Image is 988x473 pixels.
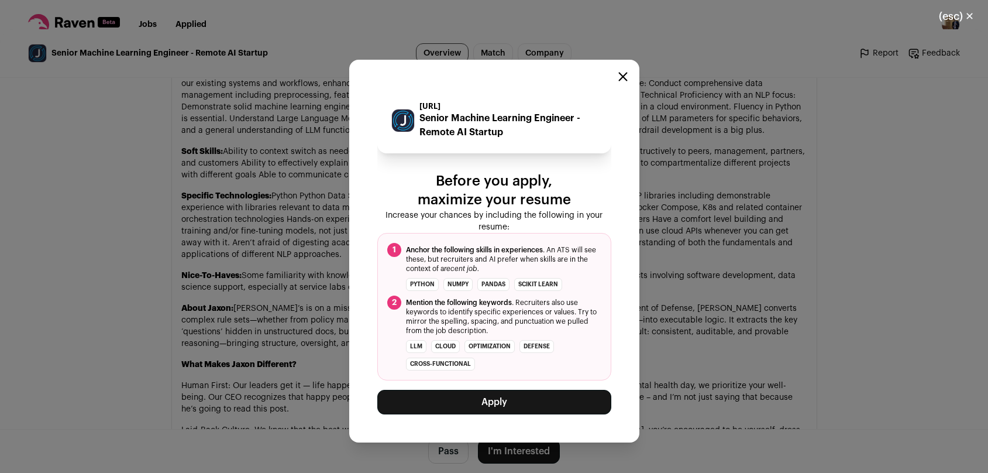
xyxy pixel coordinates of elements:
[419,111,597,139] p: Senior Machine Learning Engineer - Remote AI Startup
[925,4,988,29] button: Close modal
[519,340,554,353] li: defense
[377,390,611,414] button: Apply
[514,278,562,291] li: Scikit Learn
[392,109,414,132] img: 27f9fed0b69043d931958db93ff1ca675052ab0d7359e88264152dd8ee248f69.png
[406,299,512,306] span: Mention the following keywords
[464,340,515,353] li: optimization
[618,72,628,81] button: Close modal
[406,358,475,371] li: cross-functional
[419,102,597,111] p: [URL]
[406,246,543,253] span: Anchor the following skills in experiences
[443,278,473,291] li: NumPy
[406,278,439,291] li: Python
[431,340,460,353] li: cloud
[477,278,510,291] li: Pandas
[406,298,601,335] span: . Recruiters also use keywords to identify specific experiences or values. Try to mirror the spel...
[444,265,479,272] i: recent job.
[377,210,611,233] p: Increase your chances by including the following in your resume:
[387,296,401,310] span: 2
[377,172,611,210] p: Before you apply, maximize your resume
[387,243,401,257] span: 1
[406,340,426,353] li: LLM
[406,245,601,273] span: . An ATS will see these, but recruiters and AI prefer when skills are in the context of a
